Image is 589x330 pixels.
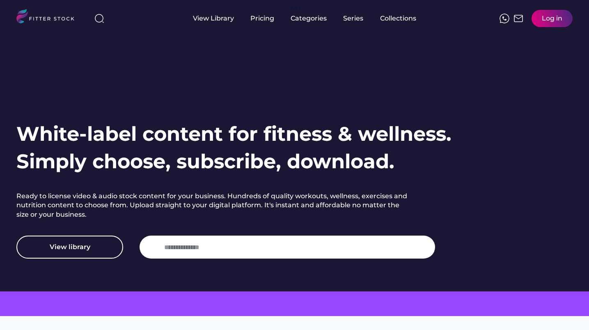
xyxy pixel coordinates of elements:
div: Log in [542,14,562,23]
img: Frame%2051.svg [513,14,523,23]
img: yH5BAEAAAAALAAAAAABAAEAAAIBRAA7 [148,242,158,252]
div: Collections [380,14,416,23]
div: Pricing [250,14,274,23]
img: meteor-icons_whatsapp%20%281%29.svg [500,14,509,23]
div: Categories [291,14,327,23]
div: View Library [193,14,234,23]
img: search-normal%203.svg [94,14,104,23]
button: View library [16,236,123,259]
h1: White-label content for fitness & wellness. Simply choose, subscribe, download. [16,120,451,175]
div: Series [343,14,364,23]
div: fvck [291,4,301,12]
img: LOGO.svg [16,9,81,26]
h2: Ready to license video & audio stock content for your business. Hundreds of quality workouts, wel... [16,192,410,219]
